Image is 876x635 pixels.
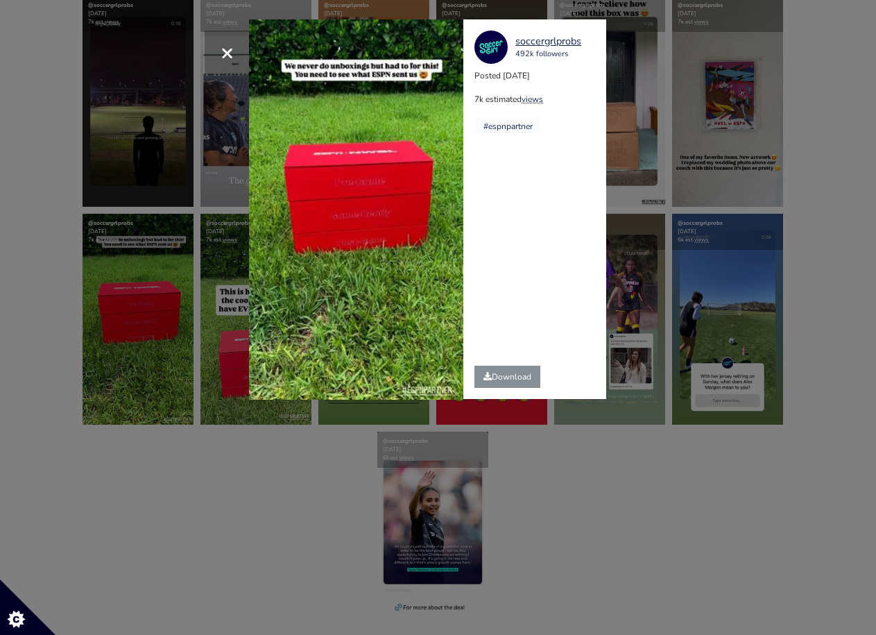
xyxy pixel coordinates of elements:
span: × [221,37,234,67]
a: Download [474,366,540,388]
div: 492k followers [515,49,581,60]
a: views [522,94,543,105]
p: 7k estimated [474,93,606,105]
button: Close [205,31,249,75]
a: soccergrlprobs [515,34,581,49]
img: 184444844.jpg [474,31,508,64]
video: Your browser does not support HTML5 video. [249,19,463,400]
a: #espnpartner [483,121,533,132]
p: Posted [DATE] [474,69,606,82]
